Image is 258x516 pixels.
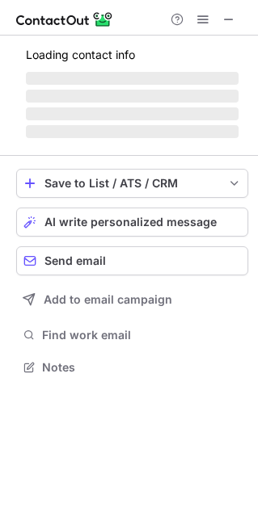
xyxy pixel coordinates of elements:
[16,285,248,314] button: Add to email campaign
[16,246,248,275] button: Send email
[26,48,239,61] p: Loading contact info
[26,90,239,103] span: ‌
[42,328,242,342] span: Find work email
[26,72,239,85] span: ‌
[44,254,106,267] span: Send email
[16,356,248,379] button: Notes
[42,360,242,375] span: Notes
[26,107,239,120] span: ‌
[16,169,248,198] button: save-profile-one-click
[44,216,217,229] span: AI write personalized message
[44,293,172,306] span: Add to email campaign
[26,125,239,138] span: ‌
[16,10,113,29] img: ContactOut v5.3.10
[16,208,248,237] button: AI write personalized message
[16,324,248,346] button: Find work email
[44,177,220,190] div: Save to List / ATS / CRM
